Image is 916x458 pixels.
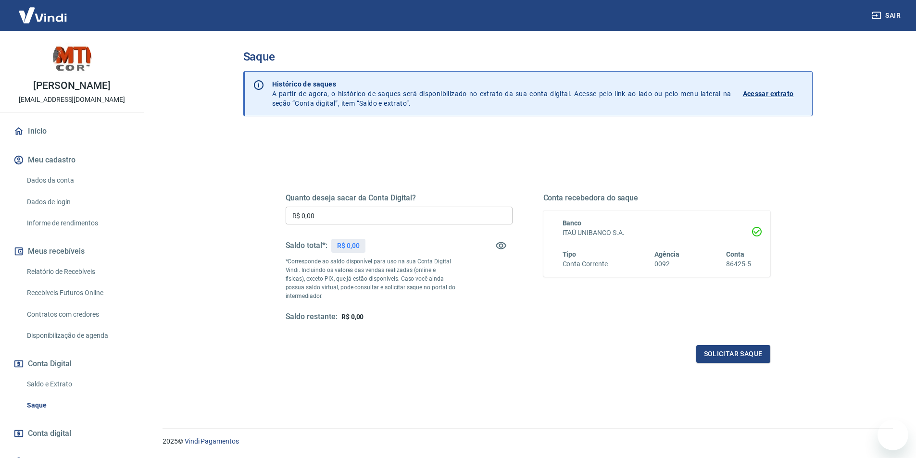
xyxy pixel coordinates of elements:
[563,228,751,238] h6: ITAÚ UNIBANCO S.A.
[286,257,456,300] p: *Corresponde ao saldo disponível para uso na sua Conta Digital Vindi. Incluindo os valores das ve...
[12,0,74,30] img: Vindi
[53,38,91,77] img: 1f494eca-1640-4458-8146-c94c07253339.jpeg
[272,79,731,89] p: Histórico de saques
[23,326,132,346] a: Disponibilização de agenda
[19,95,125,105] p: [EMAIL_ADDRESS][DOMAIN_NAME]
[726,250,744,258] span: Conta
[563,219,582,227] span: Banco
[696,345,770,363] button: Solicitar saque
[543,193,770,203] h5: Conta recebedora do saque
[23,305,132,324] a: Contratos com credores
[870,7,904,25] button: Sair
[23,171,132,190] a: Dados da conta
[286,193,513,203] h5: Quanto deseja sacar da Conta Digital?
[23,262,132,282] a: Relatório de Recebíveis
[654,250,679,258] span: Agência
[654,259,679,269] h6: 0092
[163,436,893,446] p: 2025 ©
[12,423,132,444] a: Conta digital
[23,396,132,415] a: Saque
[878,420,908,450] iframe: Botão para abrir a janela de mensagens
[337,241,360,251] p: R$ 0,00
[272,79,731,108] p: A partir de agora, o histórico de saques será disponibilizado no extrato da sua conta digital. Ac...
[243,50,813,63] h3: Saque
[33,81,110,91] p: [PERSON_NAME]
[23,283,132,303] a: Recebíveis Futuros Online
[286,241,327,250] h5: Saldo total*:
[23,213,132,233] a: Informe de rendimentos
[12,241,132,262] button: Meus recebíveis
[185,437,239,445] a: Vindi Pagamentos
[12,353,132,374] button: Conta Digital
[341,313,364,321] span: R$ 0,00
[28,427,71,440] span: Conta digital
[12,121,132,142] a: Início
[743,79,804,108] a: Acessar extrato
[23,192,132,212] a: Dados de login
[286,312,338,322] h5: Saldo restante:
[726,259,751,269] h6: 86425-5
[12,149,132,171] button: Meu cadastro
[563,250,577,258] span: Tipo
[743,89,794,99] p: Acessar extrato
[563,259,608,269] h6: Conta Corrente
[23,374,132,394] a: Saldo e Extrato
